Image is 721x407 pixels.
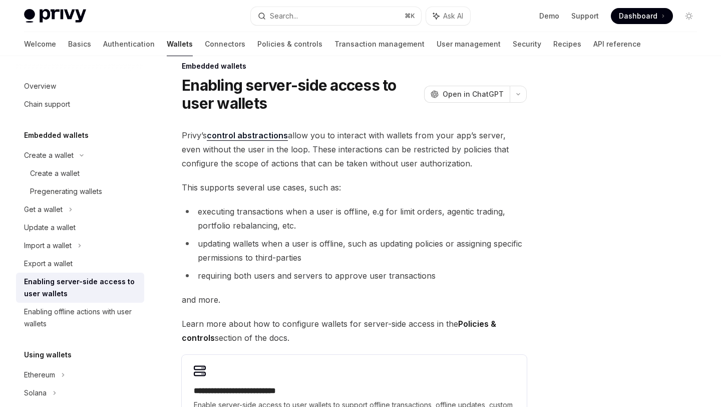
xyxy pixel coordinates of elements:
[24,349,72,361] h5: Using wallets
[251,7,421,25] button: Search...⌘K
[24,129,89,141] h5: Embedded wallets
[619,11,657,21] span: Dashboard
[24,32,56,56] a: Welcome
[443,89,504,99] span: Open in ChatGPT
[24,306,138,330] div: Enabling offline actions with user wallets
[24,203,63,216] div: Get a wallet
[24,149,74,161] div: Create a wallet
[426,7,470,25] button: Ask AI
[167,32,193,56] a: Wallets
[16,273,144,303] a: Enabling server-side access to user wallets
[443,11,463,21] span: Ask AI
[16,95,144,113] a: Chain support
[611,8,673,24] a: Dashboard
[24,276,138,300] div: Enabling server-side access to user wallets
[68,32,91,56] a: Basics
[437,32,501,56] a: User management
[30,167,80,179] div: Create a wallet
[24,240,72,252] div: Import a wallet
[553,32,581,56] a: Recipes
[103,32,155,56] a: Authentication
[205,32,245,56] a: Connectors
[182,293,527,307] span: and more.
[539,11,559,21] a: Demo
[257,32,322,56] a: Policies & controls
[182,317,527,345] span: Learn more about how to configure wallets for server-side access in the section of the docs.
[16,255,144,273] a: Export a wallet
[182,237,527,265] li: updating wallets when a user is offline, such as updating policies or assigning specific permissi...
[30,185,102,197] div: Pregenerating wallets
[182,205,527,233] li: executing transactions when a user is offline, e.g for limit orders, agentic trading, portfolio r...
[24,80,56,92] div: Overview
[24,258,73,270] div: Export a wallet
[182,180,527,194] span: This supports several use cases, such as:
[24,222,76,234] div: Update a wallet
[24,387,47,399] div: Solana
[405,12,415,20] span: ⌘ K
[16,303,144,333] a: Enabling offline actions with user wallets
[593,32,641,56] a: API reference
[16,219,144,237] a: Update a wallet
[571,11,599,21] a: Support
[16,182,144,200] a: Pregenerating wallets
[207,130,288,141] a: control abstractions
[24,9,86,23] img: light logo
[681,8,697,24] button: Toggle dark mode
[16,164,144,182] a: Create a wallet
[513,32,541,56] a: Security
[182,128,527,170] span: Privy’s allow you to interact with wallets from your app’s server, even without the user in the l...
[16,77,144,95] a: Overview
[182,61,527,71] div: Embedded wallets
[424,86,510,103] button: Open in ChatGPT
[270,10,298,22] div: Search...
[24,98,70,110] div: Chain support
[24,369,55,381] div: Ethereum
[182,76,420,112] h1: Enabling server-side access to user wallets
[334,32,425,56] a: Transaction management
[182,269,527,283] li: requiring both users and servers to approve user transactions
